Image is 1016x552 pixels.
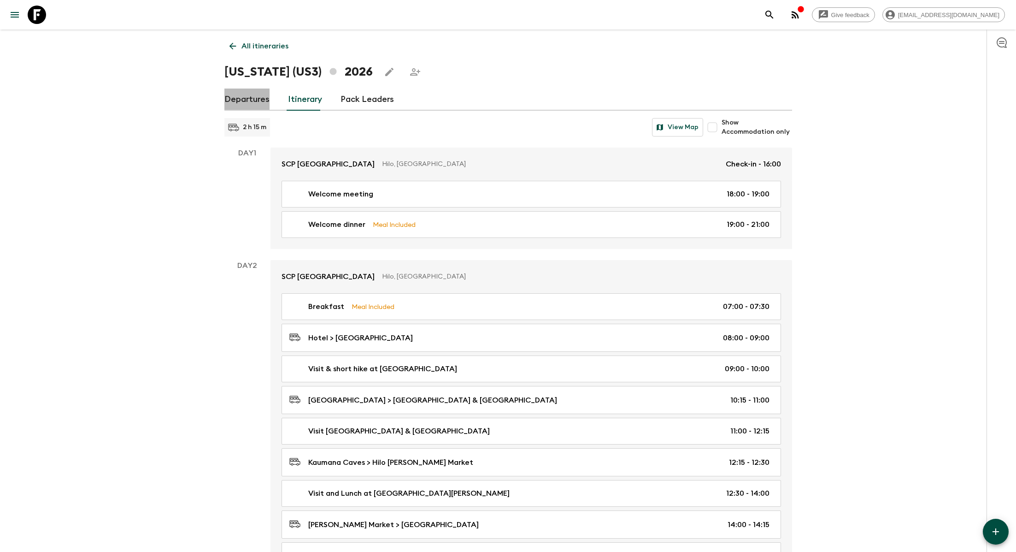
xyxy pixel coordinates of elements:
p: Hilo, [GEOGRAPHIC_DATA] [382,160,718,169]
p: Welcome meeting [308,189,373,200]
p: 12:30 - 14:00 [726,488,769,499]
p: Meal Included [373,220,416,230]
p: Visit and Lunch at [GEOGRAPHIC_DATA][PERSON_NAME] [308,488,510,499]
p: 2 h 15 m [243,123,266,132]
a: SCP [GEOGRAPHIC_DATA]Hilo, [GEOGRAPHIC_DATA]Check-in - 16:00 [270,148,792,181]
p: SCP [GEOGRAPHIC_DATA] [282,159,375,170]
span: Give feedback [826,12,875,18]
a: Visit [GEOGRAPHIC_DATA] & [GEOGRAPHIC_DATA]11:00 - 12:15 [282,418,781,445]
p: 07:00 - 07:30 [723,301,769,312]
p: Meal Included [352,302,394,312]
a: Pack Leaders [341,89,394,111]
p: 10:15 - 11:00 [730,395,769,406]
a: All itineraries [224,37,294,55]
button: Edit this itinerary [380,63,399,81]
p: Welcome dinner [308,219,365,230]
p: Kaumana Caves > Hilo [PERSON_NAME] Market [308,457,473,468]
p: Breakfast [308,301,344,312]
p: Day 1 [224,148,270,159]
a: Departures [224,89,270,111]
button: View Map [652,118,703,137]
p: 09:00 - 10:00 [725,363,769,374]
a: Give feedback [812,7,875,22]
a: [PERSON_NAME] Market > [GEOGRAPHIC_DATA]14:00 - 14:15 [282,510,781,539]
p: 18:00 - 19:00 [727,189,769,200]
p: 14:00 - 14:15 [728,519,769,530]
h1: [US_STATE] (US3) 2026 [224,63,373,81]
a: SCP [GEOGRAPHIC_DATA]Hilo, [GEOGRAPHIC_DATA] [270,260,792,293]
p: [PERSON_NAME] Market > [GEOGRAPHIC_DATA] [308,519,479,530]
p: Visit & short hike at [GEOGRAPHIC_DATA] [308,363,457,374]
a: Visit and Lunch at [GEOGRAPHIC_DATA][PERSON_NAME]12:30 - 14:00 [282,480,781,507]
p: Visit [GEOGRAPHIC_DATA] & [GEOGRAPHIC_DATA] [308,426,490,437]
p: SCP [GEOGRAPHIC_DATA] [282,271,375,282]
p: 19:00 - 21:00 [727,219,769,230]
p: 08:00 - 09:00 [723,332,769,344]
p: [GEOGRAPHIC_DATA] > [GEOGRAPHIC_DATA] & [GEOGRAPHIC_DATA] [308,395,557,406]
a: Hotel > [GEOGRAPHIC_DATA]08:00 - 09:00 [282,324,781,352]
a: BreakfastMeal Included07:00 - 07:30 [282,293,781,320]
a: Visit & short hike at [GEOGRAPHIC_DATA]09:00 - 10:00 [282,356,781,382]
a: Kaumana Caves > Hilo [PERSON_NAME] Market12:15 - 12:30 [282,448,781,476]
p: Hotel > [GEOGRAPHIC_DATA] [308,332,413,344]
a: [GEOGRAPHIC_DATA] > [GEOGRAPHIC_DATA] & [GEOGRAPHIC_DATA]10:15 - 11:00 [282,386,781,414]
p: Day 2 [224,260,270,271]
p: Hilo, [GEOGRAPHIC_DATA] [382,272,774,281]
button: menu [6,6,24,24]
a: Itinerary [288,89,322,111]
a: Welcome meeting18:00 - 19:00 [282,181,781,208]
button: search adventures [760,6,779,24]
a: Welcome dinnerMeal Included19:00 - 21:00 [282,211,781,238]
span: Share this itinerary [406,63,424,81]
p: 11:00 - 12:15 [730,426,769,437]
p: 12:15 - 12:30 [729,457,769,468]
p: All itineraries [241,41,288,52]
span: [EMAIL_ADDRESS][DOMAIN_NAME] [893,12,1004,18]
div: [EMAIL_ADDRESS][DOMAIN_NAME] [882,7,1005,22]
p: Check-in - 16:00 [726,159,781,170]
span: Show Accommodation only [722,118,792,137]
